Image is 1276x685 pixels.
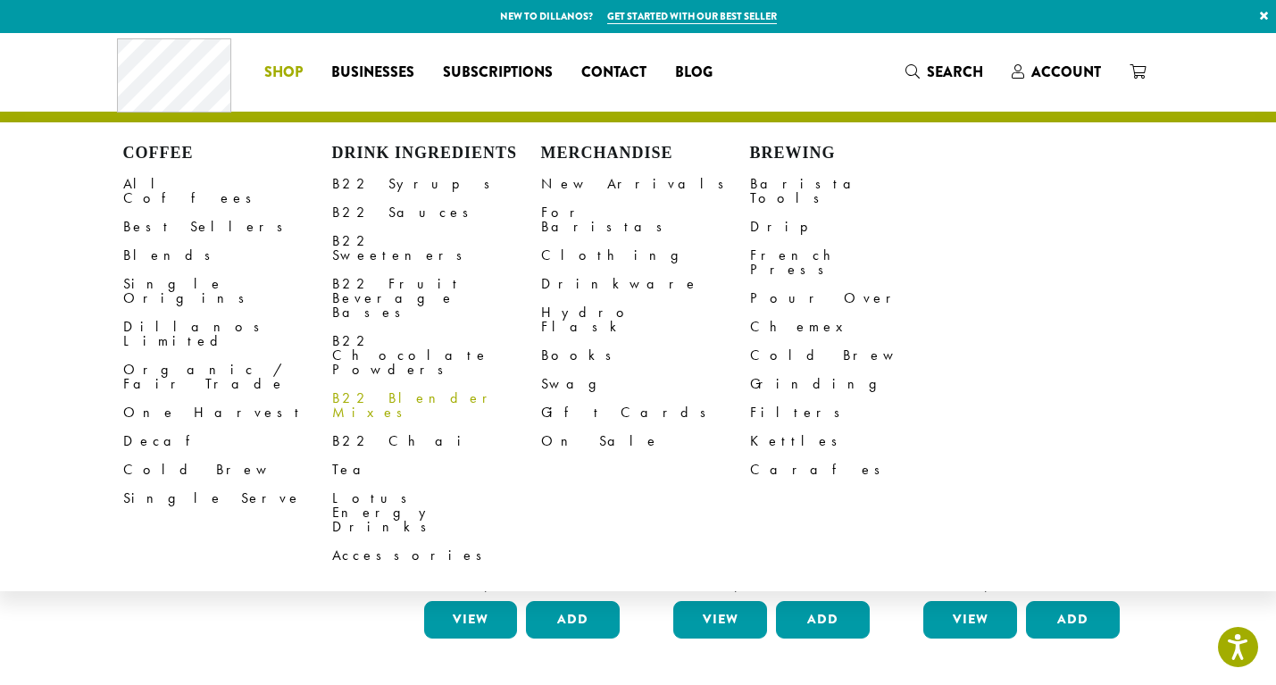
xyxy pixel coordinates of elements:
a: Filters [750,398,959,427]
h4: Drink Ingredients [332,144,541,163]
a: Kettles [750,427,959,455]
a: Accessories [332,541,541,570]
a: [PERSON_NAME] Lord Bergamot Tea $10.50 [919,311,1124,594]
a: B22 Fruit Beverage Bases [332,270,541,327]
span: Subscriptions [443,62,553,84]
button: Add [526,601,620,639]
a: Barista Tools [750,170,959,213]
a: Chemex [750,313,959,341]
span: Shop [264,62,303,84]
a: Organic / Fair Trade [123,355,332,398]
a: French Press [750,241,959,284]
a: Dillanos Limited [123,313,332,355]
h4: Brewing [750,144,959,163]
a: B22 Sauces [332,198,541,227]
a: Decaf [123,427,332,455]
span: Contact [581,62,646,84]
a: [PERSON_NAME] [PERSON_NAME] Tip Tea $10.50 [669,311,874,594]
a: View [923,601,1017,639]
a: B22 Sweeteners [332,227,541,270]
a: B22 Syrups [332,170,541,198]
button: Add [776,601,870,639]
a: Drinkware [541,270,750,298]
button: Add [1026,601,1120,639]
a: Shop [250,58,317,87]
a: View [424,601,518,639]
a: For Baristas [541,198,750,241]
a: Clothing [541,241,750,270]
a: Gift Cards [541,398,750,427]
a: Single Serve [123,484,332,513]
a: Swag [541,370,750,398]
a: Pour Over [750,284,959,313]
a: B22 Chocolate Powders [332,327,541,384]
h4: Coffee [123,144,332,163]
a: Cold Brew [123,455,332,484]
a: New Arrivals [541,170,750,198]
a: Tea [332,455,541,484]
h4: Merchandise [541,144,750,163]
a: Books [541,341,750,370]
a: One Harvest [123,398,332,427]
a: Cold Brew [750,341,959,370]
a: On Sale [541,427,750,455]
a: Blends [123,241,332,270]
a: Get started with our best seller [607,9,777,24]
a: Single Origins [123,270,332,313]
span: Search [927,62,983,82]
a: All Coffees [123,170,332,213]
span: Blog [675,62,713,84]
a: View [673,601,767,639]
a: [PERSON_NAME] British Brunch Tea $10.50 [420,311,625,594]
a: Best Sellers [123,213,332,241]
a: B22 Chai [332,427,541,455]
span: Account [1031,62,1101,82]
a: Search [891,57,997,87]
a: Drip [750,213,959,241]
a: B22 Blender Mixes [332,384,541,427]
a: Hydro Flask [541,298,750,341]
a: Carafes [750,455,959,484]
a: Lotus Energy Drinks [332,484,541,541]
a: Grinding [750,370,959,398]
span: Businesses [331,62,414,84]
